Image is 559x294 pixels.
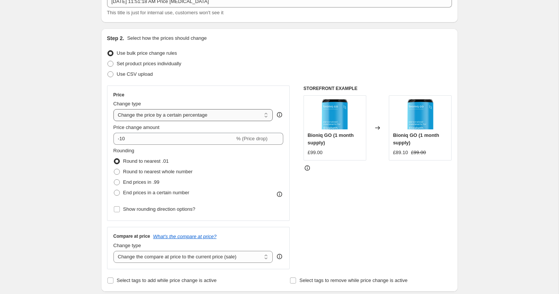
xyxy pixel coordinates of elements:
span: End prices in .99 [123,179,160,185]
h2: Step 2. [107,34,124,42]
span: End prices in a certain number [123,190,189,195]
h3: Compare at price [113,233,150,239]
span: Change type [113,101,141,106]
div: £99.00 [308,149,323,156]
div: help [276,111,283,118]
span: Use CSV upload [117,71,153,77]
span: Change type [113,243,141,248]
span: Rounding [113,148,134,153]
span: Use bulk price change rules [117,50,177,56]
img: jar-6b42ed5a_80x.webp [320,99,350,129]
div: help [276,253,283,260]
span: Round to nearest whole number [123,169,193,174]
h6: STOREFRONT EXAMPLE [304,85,452,91]
span: Bioniq GO (1 month supply) [308,132,354,145]
span: Bioniq GO (1 month supply) [393,132,439,145]
input: -15 [113,133,235,145]
strike: £99.00 [411,149,426,156]
span: Price change amount [113,124,160,130]
span: % (Price drop) [236,136,267,141]
span: Select tags to remove while price change is active [299,277,408,283]
h3: Price [113,92,124,98]
span: Select tags to add while price change is active [117,277,217,283]
span: Round to nearest .01 [123,158,169,164]
span: Set product prices individually [117,61,181,66]
span: Show rounding direction options? [123,206,195,212]
p: Select how the prices should change [127,34,207,42]
div: £89.10 [393,149,408,156]
button: What's the compare at price? [153,234,217,239]
img: jar-6b42ed5a_80x.webp [405,99,435,129]
span: This title is just for internal use, customers won't see it [107,10,224,15]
